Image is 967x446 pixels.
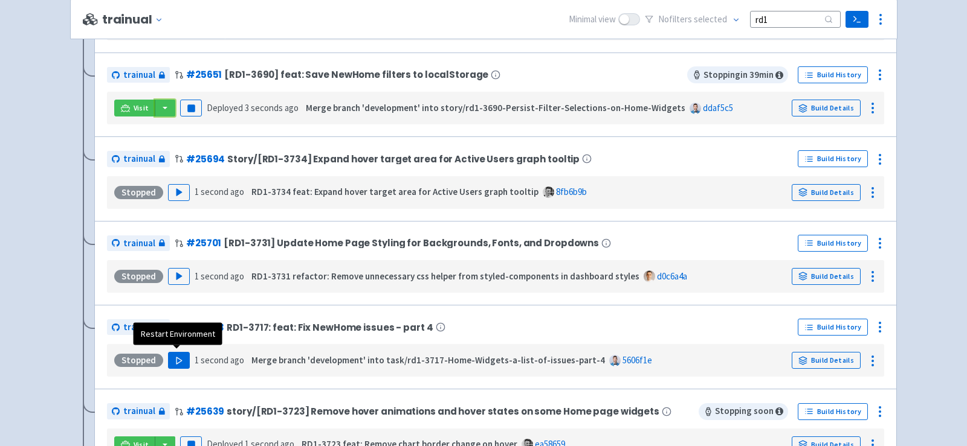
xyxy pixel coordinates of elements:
a: #25651 [186,68,222,81]
span: trainual [123,237,155,250]
a: Build History [798,150,868,167]
a: 5606f1e [623,354,652,366]
a: d0c6a4a [657,270,687,282]
time: 1 second ago [195,186,244,197]
a: #25694 [186,153,225,165]
span: RD1-3717: feat: Fix NewHome issues - part 4 [227,322,433,333]
span: [RD1-3731] Update Home Page Styling for Backgrounds, Fonts, and Dropdowns [224,238,599,248]
button: trainual [102,13,168,27]
span: trainual [123,404,155,418]
time: 3 seconds ago [245,102,299,113]
time: 1 second ago [195,354,244,366]
a: Build History [798,403,868,420]
input: Search... [750,11,841,27]
span: trainual [123,68,155,82]
button: Play [168,268,190,285]
a: #25639 [186,405,224,418]
a: Build Details [792,100,861,116]
a: trainual [107,235,170,252]
a: 8fb6b9b [556,186,587,197]
a: #25693 [186,321,224,334]
a: Visit [114,100,155,116]
span: selected [694,13,727,25]
span: [RD1-3690] feat: Save NewHome filters to localStorage [224,69,488,80]
span: Story/[RD1-3734] Expand hover target area for Active Users graph tooltip [227,154,580,164]
time: 1 second ago [195,270,244,282]
a: Build History [798,235,868,252]
div: Stopped [114,354,163,367]
button: Pause [180,100,202,116]
a: trainual [107,403,170,419]
strong: RD1-3734 feat: Expand hover target area for Active Users graph tooltip [251,186,538,197]
div: Stopped [114,270,163,283]
button: Play [168,184,190,201]
a: Build Details [792,184,861,201]
span: Minimal view [569,13,616,27]
a: Build Details [792,268,861,285]
a: trainual [107,67,170,83]
strong: Merge branch 'development' into story/rd1-3690-Persist-Filter-Selections-on-Home-Widgets [306,102,685,113]
a: #25701 [186,237,221,249]
span: No filter s [658,13,727,27]
strong: RD1-3731 refactor: Remove unnecessary css helper from styled-components in dashboard styles [251,270,639,282]
a: trainual [107,151,170,167]
strong: Merge branch 'development' into task/rd1-3717-Home-Widgets-a-list-of-issues-part-4 [251,354,605,366]
span: Stopping soon [699,403,788,420]
a: Build Details [792,352,861,369]
a: Build History [798,66,868,83]
span: Deployed [207,102,299,113]
a: trainual [107,319,170,336]
div: Stopped [114,186,163,199]
span: Stopping in 39 min [687,66,788,83]
span: trainual [123,152,155,166]
span: story/[RD1-3723] Remove hover animations and hover states on some Home page widgets [227,406,659,416]
span: Visit [134,103,149,113]
button: Play [168,352,190,369]
span: trainual [123,320,155,334]
a: Build History [798,319,868,336]
a: Terminal [846,11,868,28]
a: ddaf5c5 [703,102,733,113]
